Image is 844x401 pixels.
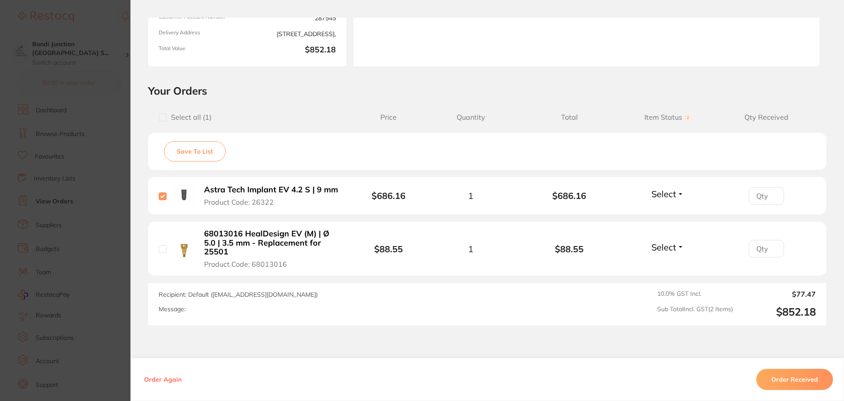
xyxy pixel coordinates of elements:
[204,260,287,268] span: Product Code: 68013016
[201,229,343,269] button: 68013016 HealDesign EV (M) | Ø 5.0 | 3.5 mm - Replacement for 25501 Product Code: 68013016
[251,45,336,56] b: $852.18
[159,14,244,22] span: Customer Account Number
[619,113,718,121] span: Item Status
[201,185,343,206] button: Astra Tech Implant EV 4.2 S | 9 mm Product Code: 26322
[649,188,687,199] button: Select
[374,243,403,254] b: $88.55
[520,244,619,254] b: $88.55
[717,113,816,121] span: Qty Received
[520,113,619,121] span: Total
[204,185,338,195] b: Astra Tech Implant EV 4.2 S | 9 mm
[173,237,195,259] img: 68013016 HealDesign EV (M) | Ø 5.0 | 3.5 mm - Replacement for 25501
[651,188,676,199] span: Select
[251,14,336,22] span: 287545
[159,45,244,56] span: Total Value
[141,375,184,383] button: Order Again
[657,305,733,318] span: Sub Total Incl. GST ( 2 Items)
[649,242,687,253] button: Select
[749,187,784,205] input: Qty
[159,305,186,313] label: Message:
[148,84,826,97] h2: Your Orders
[356,113,421,121] span: Price
[756,369,833,390] button: Order Received
[468,191,473,201] span: 1
[740,305,816,318] output: $852.18
[520,191,619,201] b: $686.16
[173,184,195,206] img: Astra Tech Implant EV 4.2 S | 9 mm
[159,29,244,38] span: Delivery Address
[657,290,733,298] span: 10.0 % GST Incl.
[164,141,226,162] button: Save To List
[204,229,340,257] b: 68013016 HealDesign EV (M) | Ø 5.0 | 3.5 mm - Replacement for 25501
[251,29,336,38] span: [STREET_ADDRESS],
[651,242,676,253] span: Select
[372,190,405,201] b: $686.16
[421,113,520,121] span: Quantity
[749,240,784,258] input: Qty
[468,244,473,254] span: 1
[204,198,274,206] span: Product Code: 26322
[167,113,212,121] span: Select all ( 1 )
[740,290,816,298] output: $77.47
[159,291,318,298] span: Recipient: Default ( [EMAIL_ADDRESS][DOMAIN_NAME] )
